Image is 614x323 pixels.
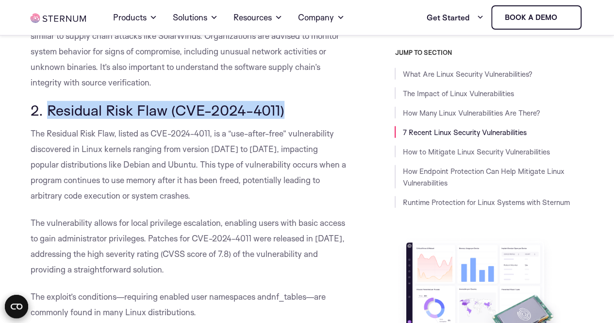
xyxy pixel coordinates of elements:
[395,49,583,56] h3: JUMP TO SECTION
[31,15,339,87] span: The exploit allows for remote unauthenticated access under specific configurations, similar to su...
[402,198,569,207] a: Runtime Protection for Linux Systems with Sternum
[31,128,346,201] span: The Residual Risk Flaw, listed as CVE-2024-4011, is a “use-after-free” vulnerability discovered i...
[31,218,345,274] span: The vulnerability allows for local privilege escalation, enabling users with basic access to gain...
[31,291,271,302] span: The exploit’s conditions—requiring enabled user namespaces and
[5,295,28,318] button: Open CMP widget
[402,89,514,98] a: The Impact of Linux Vulnerabilities
[426,8,483,27] a: Get Started
[402,128,526,137] a: 7 Recent Linux Security Vulnerabilities
[31,101,284,119] span: 2. Residual Risk Flaw (CVE-2024-4011)
[561,14,568,21] img: sternum iot
[31,14,86,23] img: sternum iot
[402,69,532,79] a: What Are Linux Security Vulnerabilities?
[271,291,306,302] span: nf_tables
[491,5,581,30] a: Book a demo
[402,147,549,156] a: How to Mitigate Linux Security Vulnerabilities
[402,167,564,187] a: How Endpoint Protection Can Help Mitigate Linux Vulnerabilities
[402,108,540,118] a: How Many Linux Vulnerabilities Are There?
